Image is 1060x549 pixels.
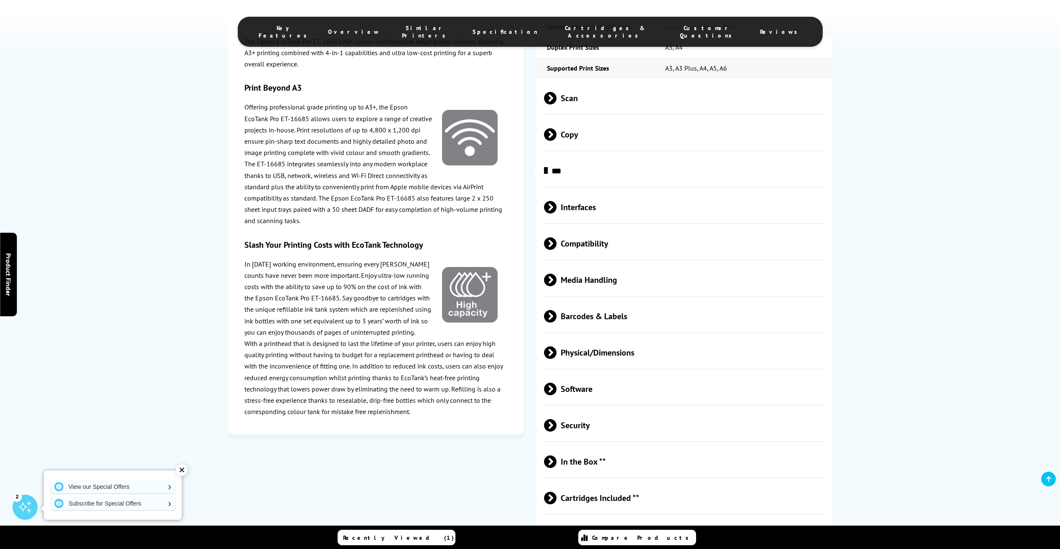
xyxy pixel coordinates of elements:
span: Physical/Dimensions [544,337,825,369]
a: Recently Viewed (1) [338,530,455,545]
p: Offering professional grade printing up to A3+, the Epson EcoTank Pro ET-16685 allows users to ex... [244,102,507,159]
a: Subscribe for Special Offers [50,497,175,510]
span: Key Features [259,24,311,39]
span: Media Handling [544,264,825,296]
p: The Epson EcoTank Pro ET-16685 A3+ colour multifunction inkjet printer delivers stunning A3+ prin... [244,36,507,70]
span: Compatibility [544,228,825,259]
span: Overview [328,28,380,36]
span: Product Finder [4,253,13,296]
span: Software [544,374,825,405]
img: epson-wifi-grey-icon-140.png [442,110,498,166]
span: Barcodes & Labels [544,301,825,332]
span: Reviews [760,28,802,36]
h3: Slash Your Printing Costs with EcoTank Technology [244,239,507,250]
span: Scan [544,83,825,114]
span: Copy [544,119,825,150]
div: 2 [13,492,22,501]
span: Specification [473,28,538,36]
span: Customer Questions [673,24,743,39]
span: Cartridges & Accessories [554,24,656,39]
p: In [DATE] working environment, ensuring every [PERSON_NAME] counts have never been more important... [244,259,507,338]
span: In the Box ** [544,446,825,478]
span: Security [544,410,825,441]
p: The ET-16685 integrates seamlessly into any modern workplace thanks to USB, network, wireless and... [244,159,507,227]
td: Supported Print Sizes [536,58,655,79]
div: ✕ [176,464,188,476]
span: Compare Products [592,534,693,541]
img: epson-high-capacity-ink-grey-icon-140.png [442,267,498,323]
span: Interfaces [544,192,825,223]
a: View our Special Offers [50,480,175,493]
span: Cartridges Included ** [544,483,825,514]
a: Compare Products [578,530,696,545]
p: With a printhead that is designed to last the lifetime of your printer, users can enjoy high qual... [244,338,507,417]
span: Recently Viewed (1) [343,534,454,541]
h3: Print Beyond A3 [244,83,507,94]
td: A3, A3 Plus, A4, A5, A6 [655,58,832,79]
span: Similar Printers [397,24,456,39]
